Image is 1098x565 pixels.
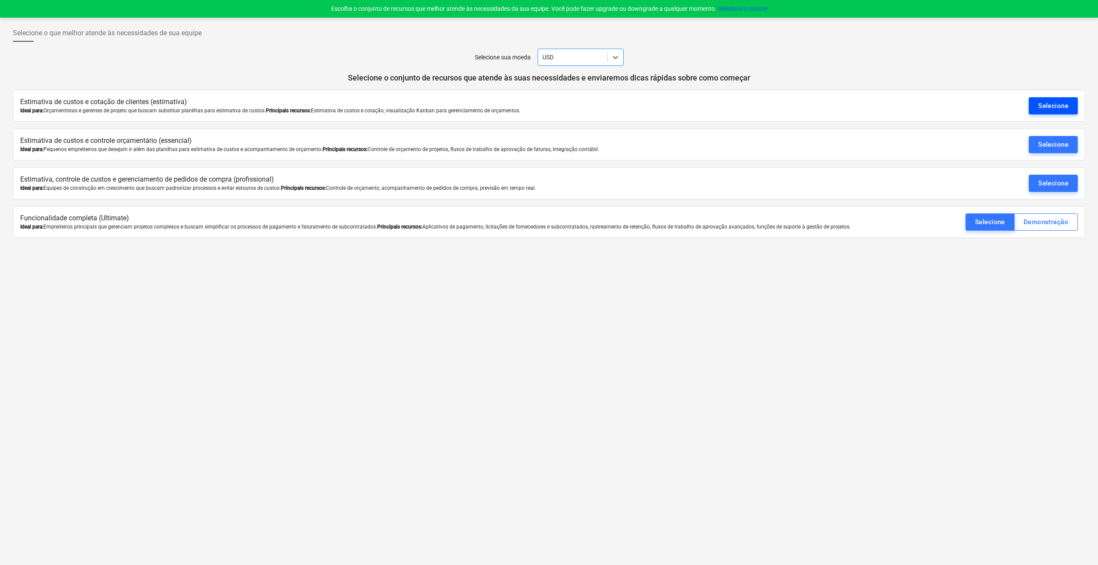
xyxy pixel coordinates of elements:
[1038,141,1068,148] font: Selecione
[975,218,1005,226] font: Selecione
[422,224,851,230] font: Aplicativos de pagamento, licitações de fornecedores e subcontratados, rastreamento de retenção, ...
[43,146,323,152] font: Pequenos empreiteiros que desejam ir além das planilhas para estimativa de custos e acompanhament...
[368,146,599,152] font: Controle de orçamento de projetos, fluxos de trabalho de aprovação de faturas, integração contábil.
[966,213,1015,231] button: Selecione
[1029,175,1078,192] button: Selecione
[326,185,536,191] font: Controle de orçamento, acompanhamento de pedidos de compra, previsão em tempo real.
[43,224,377,230] font: Empreiteiros principais que gerenciam projetos complexos e buscam simplificar os processos de pag...
[20,175,274,183] font: Estimativa, controle de custos e gerenciamento de pedidos de compra (profissional)
[718,4,767,13] button: Selecione o pacote
[20,214,129,222] font: Funcionalidade completa (Ultimate)
[43,108,266,114] font: Orçamentistas e gerentes de projeto que buscam substituir planilhas para estimativa de custos.
[20,146,43,152] font: Ideal para:
[311,108,520,114] font: Estimativa de custos e cotação, visualização Kanban para gerenciamento de orçamentos.
[266,108,311,114] font: Principais recursos:
[718,5,767,12] font: Selecione o pacote
[1029,97,1078,114] button: Selecione
[475,54,531,61] font: Selecione sua moeda
[43,185,281,191] font: Equipes de construção em crescimento que buscam padronizar processos e evitar estouros de custos.
[1038,179,1068,187] font: Selecione
[331,5,717,12] font: Escolha o conjunto de recursos que melhor atende às necessidades da sua equipe. Você pode fazer u...
[20,98,187,106] font: Estimativa de custos e cotação de clientes (estimativa)
[20,185,43,191] font: Ideal para:
[348,73,750,82] font: Selecione o conjunto de recursos que atende às suas necessidades e enviaremos dicas rápidas sobre...
[13,29,202,37] font: Selecione o que melhor atende às necessidades de sua equipe
[20,108,43,114] font: Ideal para:
[20,224,43,230] font: Ideal para:
[1038,102,1068,110] font: Selecione
[1029,136,1078,153] button: Selecione
[323,146,368,152] font: Principais recursos:
[1055,524,1098,565] iframe: Widget de bate-papo
[1014,213,1078,231] button: Demonstração
[20,136,192,145] font: Estimativa de custos e controle orçamentário (essencial)
[281,185,326,191] font: Principais recursos:
[1024,218,1068,226] font: Demonstração
[377,224,422,230] font: Principais recursos:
